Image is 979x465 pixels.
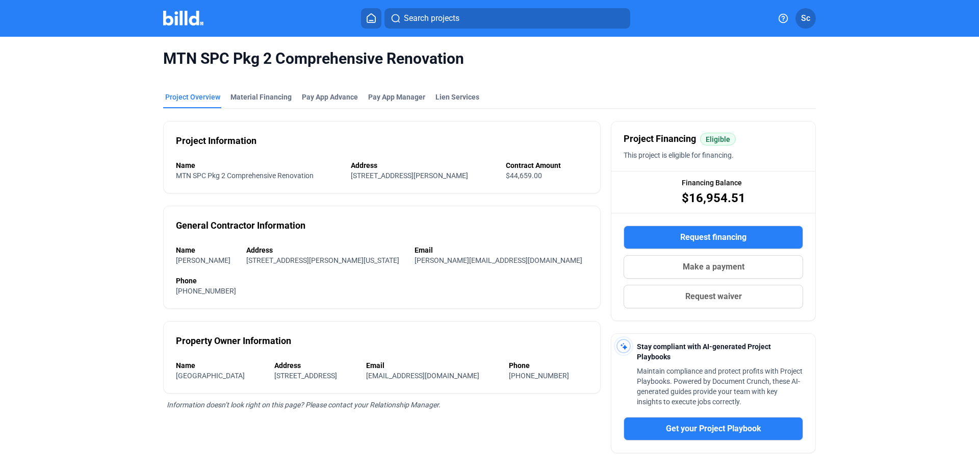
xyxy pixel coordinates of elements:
span: MTN SPC Pkg 2 Comprehensive Renovation [176,172,314,180]
span: [PHONE_NUMBER] [509,372,569,380]
div: Project Information [176,134,256,148]
span: [STREET_ADDRESS] [274,372,337,380]
span: Information doesn’t look right on this page? Please contact your Relationship Manager. [167,401,441,409]
span: [PERSON_NAME] [176,256,230,264]
div: Property Owner Information [176,334,291,348]
span: [GEOGRAPHIC_DATA] [176,372,245,380]
div: Pay App Advance [302,92,358,102]
mat-chip: Eligible [700,133,736,145]
div: Material Financing [230,92,292,102]
button: Sc [795,8,816,29]
span: [PHONE_NUMBER] [176,287,236,295]
span: Financing Balance [682,178,742,188]
span: [STREET_ADDRESS][PERSON_NAME] [351,172,468,180]
div: Project Overview [165,92,220,102]
div: General Contractor Information [176,218,305,233]
div: Name [176,160,341,170]
span: $16,954.51 [682,190,745,206]
div: Email [415,245,588,255]
div: Name [176,360,264,371]
div: Email [366,360,499,371]
button: Request financing [624,226,803,249]
button: Request waiver [624,285,803,308]
div: Lien Services [435,92,479,102]
span: [EMAIL_ADDRESS][DOMAIN_NAME] [366,372,479,380]
span: Maintain compliance and protect profits with Project Playbooks. Powered by Document Crunch, these... [637,367,803,406]
div: Address [274,360,356,371]
div: Phone [509,360,588,371]
span: This project is eligible for financing. [624,151,734,159]
span: [PERSON_NAME][EMAIL_ADDRESS][DOMAIN_NAME] [415,256,582,264]
span: Get your Project Playbook [666,423,761,435]
span: MTN SPC Pkg 2 Comprehensive Renovation [163,49,816,68]
span: Make a payment [683,261,744,273]
span: Request waiver [685,290,742,303]
button: Search projects [384,8,630,29]
span: [STREET_ADDRESS][PERSON_NAME][US_STATE] [246,256,399,264]
span: Project Financing [624,132,696,146]
span: Request financing [680,231,746,243]
img: Billd Company Logo [163,11,203,26]
div: Phone [176,276,588,286]
span: Stay compliant with AI-generated Project Playbooks [637,342,771,361]
span: Pay App Manager [368,92,425,102]
div: Address [246,245,405,255]
div: Contract Amount [506,160,588,170]
div: Address [351,160,495,170]
button: Make a payment [624,255,803,279]
span: Sc [801,12,810,25]
div: Name [176,245,236,255]
span: $44,659.00 [506,172,542,180]
button: Get your Project Playbook [624,417,803,440]
span: Search projects [404,12,459,25]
